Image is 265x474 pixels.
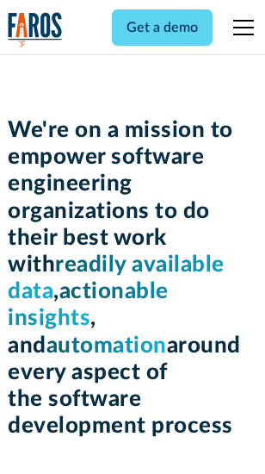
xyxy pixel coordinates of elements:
span: actionable insights [8,280,169,329]
img: Logo of the analytics and reporting company Faros. [8,12,63,47]
span: automation [46,334,167,357]
div: menu [223,7,257,48]
a: home [8,12,63,47]
h1: We're on a mission to empower software engineering organizations to do their best work with , , a... [8,117,257,440]
span: readily available data [8,253,225,302]
a: Get a demo [112,9,213,46]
